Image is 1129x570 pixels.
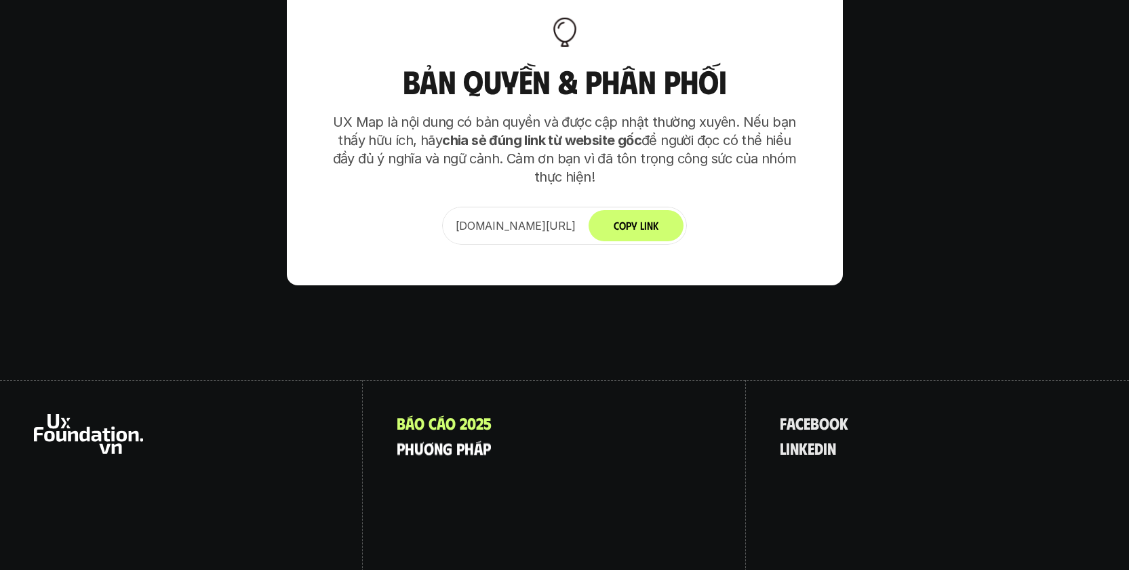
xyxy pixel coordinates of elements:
[804,414,810,432] span: e
[474,421,483,439] span: á
[814,439,823,457] span: d
[795,414,804,432] span: c
[397,414,492,432] a: Báocáo2025
[829,414,839,432] span: o
[790,439,799,457] span: n
[456,421,464,439] span: p
[460,414,467,432] span: 2
[467,414,476,432] span: 0
[787,414,795,432] span: a
[405,414,414,432] span: á
[437,414,445,432] span: á
[405,421,414,439] span: h
[429,414,437,432] span: c
[397,421,405,439] span: p
[414,421,424,439] span: ư
[589,210,684,241] button: Copy Link
[780,439,836,457] a: linkedin
[476,414,483,432] span: 2
[780,414,848,432] a: facebook
[819,414,829,432] span: o
[823,439,827,457] span: i
[464,421,474,439] span: h
[483,414,492,432] span: 5
[424,421,434,439] span: ơ
[799,439,808,457] span: k
[445,414,456,432] span: o
[839,414,848,432] span: k
[328,113,802,186] p: UX Map là nội dung có bản quyền và được cập nhật thường xuyên. Nếu bạn thấy hữu ích, hãy để người...
[780,414,787,432] span: f
[456,218,576,234] p: [DOMAIN_NAME][URL]
[786,439,790,457] span: i
[808,439,814,457] span: e
[397,439,491,457] a: phươngpháp
[810,414,819,432] span: b
[414,414,424,432] span: o
[443,421,452,439] span: g
[434,421,443,439] span: n
[442,132,641,148] strong: chia sẻ đúng link từ website gốc
[483,421,491,439] span: p
[780,439,786,457] span: l
[328,64,802,100] h3: Bản quyền & Phân phối
[397,414,405,432] span: B
[827,439,836,457] span: n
